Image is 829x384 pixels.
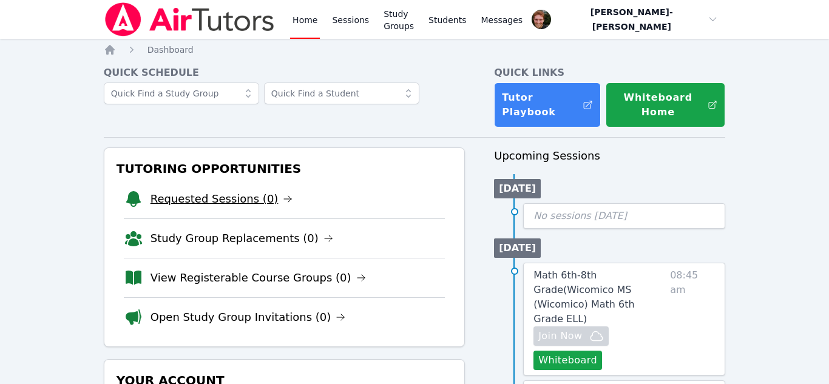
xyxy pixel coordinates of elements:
[147,44,194,56] a: Dashboard
[151,190,293,207] a: Requested Sessions (0)
[494,66,725,80] h4: Quick Links
[533,268,665,326] a: Math 6th-8th Grade(Wicomico MS (Wicomico) Math 6th Grade ELL)
[114,158,455,180] h3: Tutoring Opportunities
[670,268,715,370] span: 08:45 am
[264,83,419,104] input: Quick Find a Student
[151,309,346,326] a: Open Study Group Invitations (0)
[538,329,582,343] span: Join Now
[481,14,523,26] span: Messages
[533,210,627,221] span: No sessions [DATE]
[494,238,541,258] li: [DATE]
[104,83,259,104] input: Quick Find a Study Group
[151,269,366,286] a: View Registerable Course Groups (0)
[494,179,541,198] li: [DATE]
[147,45,194,55] span: Dashboard
[151,230,333,247] a: Study Group Replacements (0)
[533,269,634,325] span: Math 6th-8th Grade ( Wicomico MS (Wicomico) Math 6th Grade ELL )
[104,66,465,80] h4: Quick Schedule
[533,326,609,346] button: Join Now
[104,44,726,56] nav: Breadcrumb
[104,2,276,36] img: Air Tutors
[494,147,725,164] h3: Upcoming Sessions
[606,83,725,127] button: Whiteboard Home
[494,83,601,127] a: Tutor Playbook
[533,351,602,370] button: Whiteboard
